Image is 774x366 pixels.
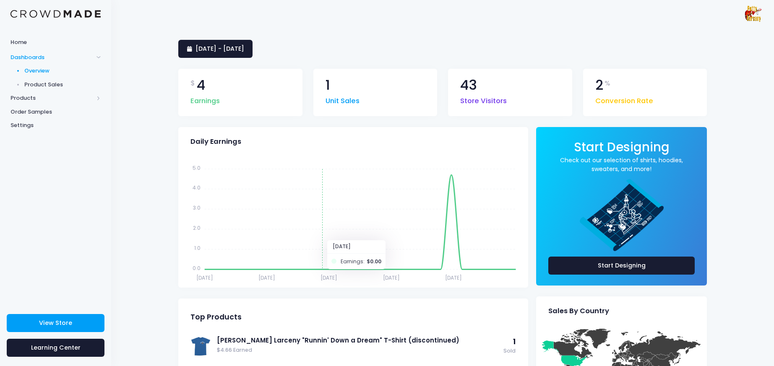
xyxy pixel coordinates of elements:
tspan: 2.0 [193,224,201,231]
span: Start Designing [574,138,670,156]
span: Unit Sales [326,92,360,106]
tspan: [DATE] [445,274,462,281]
span: % [605,78,610,88]
tspan: [DATE] [383,274,400,281]
tspan: [DATE] [258,274,275,281]
span: $4.66 Earned [217,346,499,354]
span: 1 [513,337,516,347]
a: [PERSON_NAME] Larceny "Runnin' Down a Dream" T-Shirt (discontinued) [217,336,499,345]
a: View Store [7,314,104,332]
span: 4 [197,78,205,92]
tspan: 5.0 [193,164,201,171]
a: Check out our selection of shirts, hoodies, sweaters, and more! [548,156,695,174]
span: Products [10,94,94,102]
span: 2 [595,78,603,92]
img: Logo [10,10,101,18]
span: [DATE] - [DATE] [195,44,244,53]
a: Learning Center [7,339,104,357]
tspan: [DATE] [196,274,213,281]
a: Start Designing [574,145,670,153]
img: User [745,5,761,22]
span: Dashboards [10,53,94,62]
span: Sales By Country [548,307,609,315]
span: Sold [503,347,516,355]
span: Store Visitors [460,92,507,106]
span: Home [10,38,101,47]
span: Daily Earnings [190,138,241,146]
tspan: 4.0 [193,184,201,191]
span: Product Sales [24,80,101,89]
span: Learning Center [31,343,81,352]
span: Top Products [190,313,242,322]
tspan: [DATE] [321,274,337,281]
span: Overview [24,67,101,75]
span: Order Samples [10,108,101,116]
a: Start Designing [548,257,695,275]
tspan: 3.0 [193,204,201,211]
span: $ [190,78,195,88]
tspan: 0.0 [193,264,201,271]
a: [DATE] - [DATE] [178,40,253,58]
span: View Store [39,319,72,327]
span: 43 [460,78,477,92]
span: Earnings [190,92,220,106]
span: Conversion Rate [595,92,653,106]
tspan: 1.0 [194,244,201,252]
span: Settings [10,121,101,130]
span: 1 [326,78,330,92]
